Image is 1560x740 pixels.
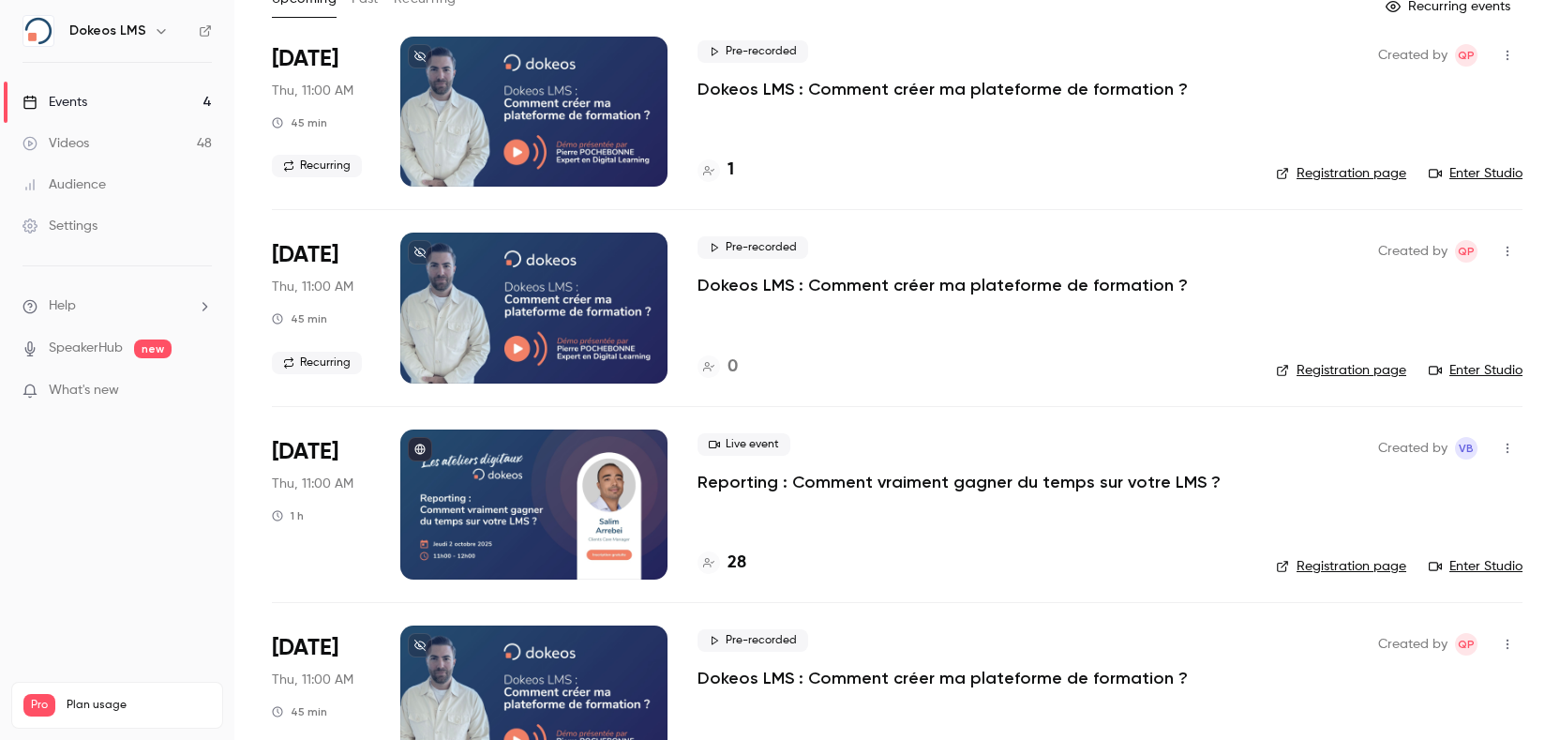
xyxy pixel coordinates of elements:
[697,629,808,652] span: Pre-recorded
[272,233,370,383] div: Sep 25 Thu, 11:00 AM (Europe/Paris)
[1458,44,1475,67] span: Qp
[1276,557,1406,576] a: Registration page
[272,37,370,187] div: Sep 18 Thu, 11:00 AM (Europe/Paris)
[23,694,55,717] span: Pro
[272,633,338,663] span: [DATE]
[697,40,808,63] span: Pre-recorded
[1455,44,1477,67] span: Quentin partenaires@dokeos.com
[727,551,746,576] h4: 28
[1455,240,1477,263] span: Quentin partenaires@dokeos.com
[272,430,370,580] div: Oct 2 Thu, 11:00 AM (Europe/Paris)
[272,475,353,493] span: Thu, 11:00 AM
[697,471,1221,493] a: Reporting : Comment vraiment gagner du temps sur votre LMS ?
[1276,361,1406,380] a: Registration page
[49,339,123,358] a: SpeakerHub
[272,155,362,177] span: Recurring
[1429,361,1522,380] a: Enter Studio
[272,240,338,270] span: [DATE]
[69,22,146,40] h6: Dokeos LMS
[1458,633,1475,656] span: Qp
[22,217,97,235] div: Settings
[272,311,327,326] div: 45 min
[697,667,1188,689] a: Dokeos LMS : Comment créer ma plateforme de formation ?
[1459,437,1474,460] span: VB
[697,433,790,456] span: Live event
[1429,164,1522,183] a: Enter Studio
[49,381,119,400] span: What's new
[272,44,338,74] span: [DATE]
[22,93,87,112] div: Events
[1378,633,1447,656] span: Created by
[189,383,212,400] iframe: Noticeable Trigger
[1455,633,1477,656] span: Quentin partenaires@dokeos.com
[1378,44,1447,67] span: Created by
[1455,437,1477,460] span: Vasileos Beck
[697,551,746,576] a: 28
[134,340,172,358] span: new
[1458,240,1475,263] span: Qp
[272,671,353,689] span: Thu, 11:00 AM
[697,78,1188,100] a: Dokeos LMS : Comment créer ma plateforme de formation ?
[272,115,327,130] div: 45 min
[272,278,353,296] span: Thu, 11:00 AM
[49,296,76,316] span: Help
[272,437,338,467] span: [DATE]
[1429,557,1522,576] a: Enter Studio
[272,352,362,374] span: Recurring
[697,274,1188,296] a: Dokeos LMS : Comment créer ma plateforme de formation ?
[727,158,734,183] h4: 1
[272,508,304,523] div: 1 h
[727,355,738,380] h4: 0
[22,134,89,153] div: Videos
[1276,164,1406,183] a: Registration page
[1378,437,1447,460] span: Created by
[272,704,327,719] div: 45 min
[67,698,211,713] span: Plan usage
[23,16,53,46] img: Dokeos LMS
[22,296,212,316] li: help-dropdown-opener
[697,236,808,259] span: Pre-recorded
[1378,240,1447,263] span: Created by
[272,82,353,100] span: Thu, 11:00 AM
[697,158,734,183] a: 1
[697,355,738,380] a: 0
[22,175,106,194] div: Audience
